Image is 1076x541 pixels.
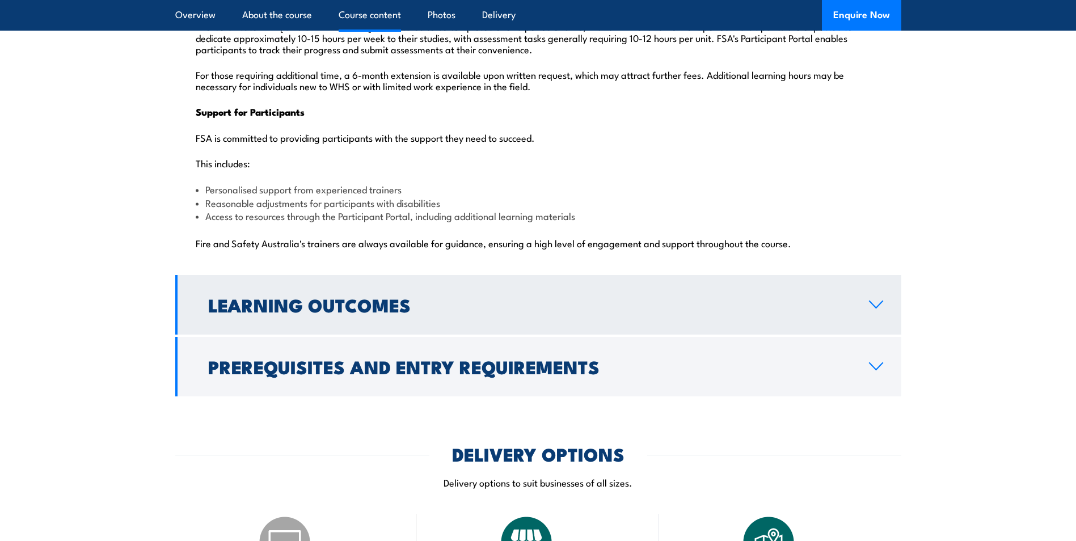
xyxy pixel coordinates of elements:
p: The Certificate IV in [GEOGRAPHIC_DATA] is structured to be completed over a period of time, with... [196,20,881,54]
h2: DELIVERY OPTIONS [452,446,624,462]
h2: Learning Outcomes [208,297,851,312]
li: Reasonable adjustments for participants with disabilities [196,196,881,209]
p: FSA is committed to providing participants with the support they need to succeed. [196,132,881,143]
p: This includes: [196,157,881,168]
strong: Support for Participants [196,104,305,119]
h2: Prerequisites and Entry Requirements [208,358,851,374]
a: Prerequisites and Entry Requirements [175,337,901,396]
li: Personalised support from experienced trainers [196,183,881,196]
p: Fire and Safety Australia's trainers are always available for guidance, ensuring a high level of ... [196,237,881,248]
a: Learning Outcomes [175,275,901,335]
p: Delivery options to suit businesses of all sizes. [175,476,901,489]
li: Access to resources through the Participant Portal, including additional learning materials [196,209,881,222]
p: For those requiring additional time, a 6-month extension is available upon written request, which... [196,69,881,91]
